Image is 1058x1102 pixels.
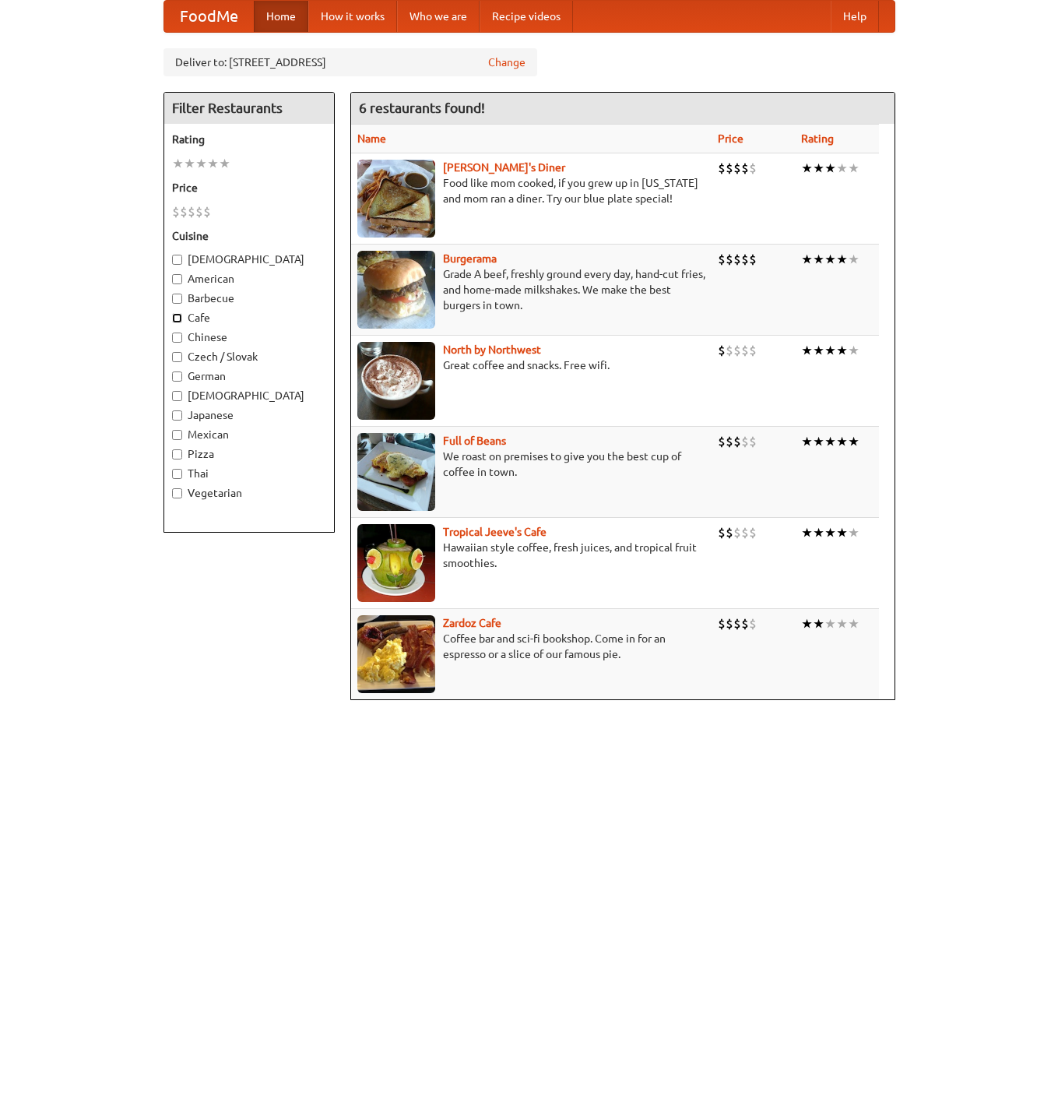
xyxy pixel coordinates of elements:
[741,524,749,541] li: $
[741,615,749,632] li: $
[801,342,813,359] li: ★
[172,466,326,481] label: Thai
[195,155,207,172] li: ★
[726,251,733,268] li: $
[397,1,480,32] a: Who we are
[184,155,195,172] li: ★
[357,251,435,329] img: burgerama.jpg
[357,540,705,571] p: Hawaiian style coffee, fresh juices, and tropical fruit smoothies.
[813,251,824,268] li: ★
[172,388,326,403] label: [DEMOGRAPHIC_DATA]
[172,333,182,343] input: Chinese
[172,290,326,306] label: Barbecue
[443,526,547,538] a: Tropical Jeeve's Cafe
[741,342,749,359] li: $
[749,251,757,268] li: $
[172,294,182,304] input: Barbecue
[813,433,824,450] li: ★
[188,203,195,220] li: $
[848,615,859,632] li: ★
[443,343,541,356] a: North by Northwest
[741,160,749,177] li: $
[824,433,836,450] li: ★
[813,615,824,632] li: ★
[824,251,836,268] li: ★
[357,615,435,693] img: zardoz.jpg
[172,407,326,423] label: Japanese
[733,251,741,268] li: $
[172,427,326,442] label: Mexican
[848,160,859,177] li: ★
[359,100,485,115] ng-pluralize: 6 restaurants found!
[813,160,824,177] li: ★
[480,1,573,32] a: Recipe videos
[219,155,230,172] li: ★
[836,433,848,450] li: ★
[443,252,497,265] a: Burgerama
[733,615,741,632] li: $
[836,524,848,541] li: ★
[741,433,749,450] li: $
[824,160,836,177] li: ★
[749,524,757,541] li: $
[726,615,733,632] li: $
[836,251,848,268] li: ★
[357,449,705,480] p: We roast on premises to give you the best cup of coffee in town.
[172,368,326,384] label: German
[848,433,859,450] li: ★
[848,342,859,359] li: ★
[718,433,726,450] li: $
[357,160,435,238] img: sallys.jpg
[749,433,757,450] li: $
[801,433,813,450] li: ★
[824,342,836,359] li: ★
[172,329,326,345] label: Chinese
[848,251,859,268] li: ★
[172,313,182,323] input: Cafe
[180,203,188,220] li: $
[718,160,726,177] li: $
[813,342,824,359] li: ★
[172,485,326,501] label: Vegetarian
[836,160,848,177] li: ★
[443,617,501,629] a: Zardoz Cafe
[801,615,813,632] li: ★
[357,433,435,511] img: beans.jpg
[172,155,184,172] li: ★
[733,342,741,359] li: $
[749,160,757,177] li: $
[836,342,848,359] li: ★
[172,203,180,220] li: $
[741,251,749,268] li: $
[164,93,334,124] h4: Filter Restaurants
[801,132,834,145] a: Rating
[203,203,211,220] li: $
[163,48,537,76] div: Deliver to: [STREET_ADDRESS]
[443,161,565,174] a: [PERSON_NAME]'s Diner
[749,615,757,632] li: $
[172,449,182,459] input: Pizza
[801,160,813,177] li: ★
[824,524,836,541] li: ★
[172,349,326,364] label: Czech / Slovak
[718,615,726,632] li: $
[172,488,182,498] input: Vegetarian
[164,1,254,32] a: FoodMe
[718,524,726,541] li: $
[172,252,326,267] label: [DEMOGRAPHIC_DATA]
[172,310,326,326] label: Cafe
[172,352,182,362] input: Czech / Slovak
[443,435,506,447] a: Full of Beans
[733,433,741,450] li: $
[801,524,813,541] li: ★
[195,203,203,220] li: $
[172,469,182,479] input: Thai
[172,371,182,382] input: German
[357,342,435,420] img: north.jpg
